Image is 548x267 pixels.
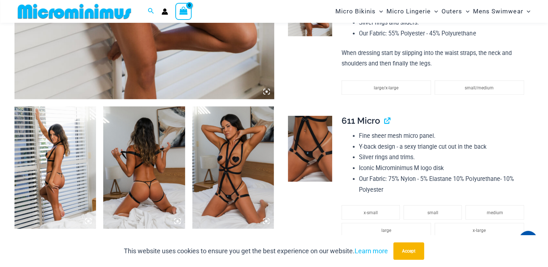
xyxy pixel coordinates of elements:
li: Silver rings and trims. [359,152,527,163]
img: Truth or Dare Black 1905 Bodysuit 611 Micro [14,106,96,229]
span: Menu Toggle [462,2,469,21]
span: x-large [473,228,486,233]
a: View Shopping Cart, empty [175,3,192,20]
li: Our Fabric: 55% Polyester - 45% Polyurethane [359,28,527,39]
span: medium [487,210,503,215]
span: Outers [442,2,462,21]
span: Menu Toggle [523,2,530,21]
span: small [427,210,438,215]
li: Y-back design - a sexy triangle cut out in the back [359,141,527,152]
span: large [381,228,391,233]
li: large [342,223,431,237]
li: Fine sheer mesh micro panel. [359,131,527,141]
a: OutersMenu ToggleMenu Toggle [440,2,471,21]
span: Micro Bikinis [335,2,376,21]
span: x-small [364,210,378,215]
a: Micro LingerieMenu ToggleMenu Toggle [385,2,440,21]
span: 611 Micro [342,115,380,126]
li: x-small [342,205,400,220]
span: Mens Swimwear [473,2,523,21]
li: x-large [435,223,524,237]
p: When dressing start by slipping into the waist straps, the neck and shoulders and then finally th... [342,48,528,69]
li: Our Fabric: 75% Nylon - 5% Elastane 10% Polyurethane- 10% Polyester [359,174,527,195]
li: small [403,205,462,220]
nav: Site Navigation [332,1,534,22]
span: large/x-large [374,85,398,90]
span: Micro Lingerie [386,2,431,21]
img: MM SHOP LOGO FLAT [15,3,134,20]
a: Search icon link [148,7,154,16]
li: Iconic Microminimus M logo disk [359,163,527,174]
img: Truth or Dare Black 1905 Bodysuit 611 Micro [192,106,274,229]
a: Learn more [355,247,388,255]
a: Micro BikinisMenu ToggleMenu Toggle [334,2,385,21]
button: Accept [393,242,424,260]
li: large/x-large [342,80,431,95]
img: Truth or Dare Black 1905 Bodysuit 611 Micro [103,106,185,229]
span: Menu Toggle [431,2,438,21]
a: Account icon link [162,8,168,15]
span: small/medium [465,85,494,90]
span: Menu Toggle [376,2,383,21]
li: medium [465,205,524,220]
a: Mens SwimwearMenu ToggleMenu Toggle [471,2,532,21]
li: small/medium [435,80,524,95]
img: Truth Or Dare Black Micro 02 [288,116,332,182]
p: This website uses cookies to ensure you get the best experience on our website. [124,246,388,257]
